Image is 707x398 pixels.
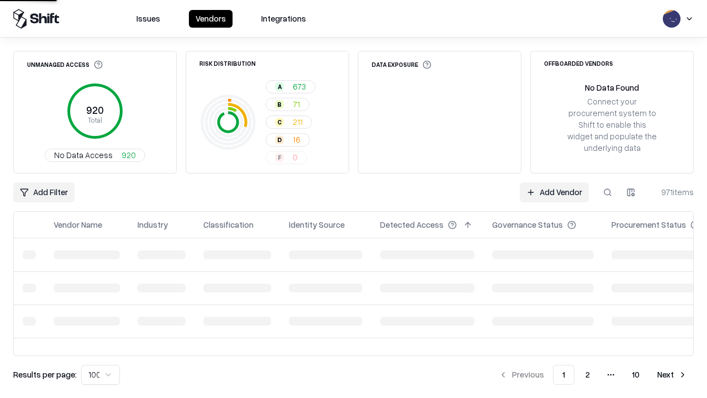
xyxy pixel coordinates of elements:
button: 1 [553,365,574,385]
span: 211 [293,116,303,128]
div: Vendor Name [54,219,102,231]
div: Unmanaged Access [27,60,103,69]
div: A [275,82,284,91]
div: C [275,118,284,127]
div: Industry [138,219,168,231]
div: Data Exposure [372,60,431,69]
button: D16 [266,133,310,146]
button: Next [651,365,694,385]
div: 971 items [650,186,694,198]
nav: pagination [492,365,694,385]
button: Integrations [255,10,313,28]
div: Connect your procurement system to Shift to enable this widget and populate the underlying data [566,96,658,154]
div: Detected Access [380,219,444,231]
button: A673 [266,80,315,93]
div: Procurement Status [611,219,686,231]
button: Add Filter [13,182,75,202]
div: Governance Status [492,219,563,231]
button: Issues [130,10,167,28]
button: Vendors [189,10,233,28]
div: Risk Distribution [199,60,256,66]
tspan: 920 [86,104,104,116]
div: Classification [203,219,254,231]
div: Offboarded Vendors [544,60,613,66]
div: B [275,100,284,109]
div: No Data Found [585,82,639,93]
span: No Data Access [54,149,113,161]
button: 2 [577,365,599,385]
span: 16 [293,134,300,145]
span: 71 [293,98,300,110]
p: Results per page: [13,369,77,380]
button: B71 [266,98,309,111]
button: 10 [623,365,648,385]
div: Identity Source [289,219,345,231]
button: No Data Access920 [45,149,145,162]
span: 920 [122,149,136,161]
button: C211 [266,116,312,129]
a: Add Vendor [520,182,589,202]
span: 673 [293,81,306,92]
tspan: Total [88,116,102,124]
div: D [275,135,284,144]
